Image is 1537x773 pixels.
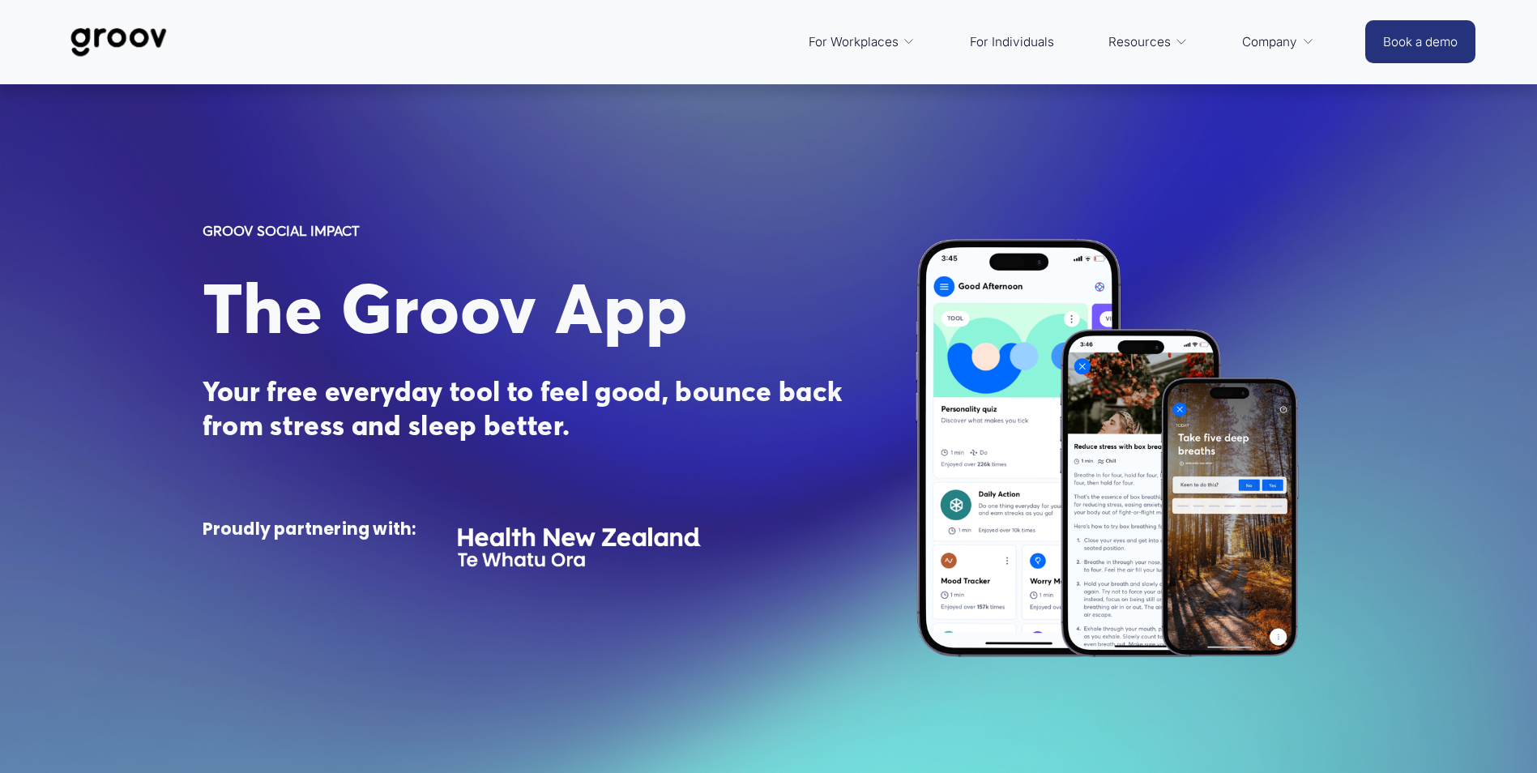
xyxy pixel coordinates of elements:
strong: Your free everyday tool to feel good, bounce back from stress and sleep better. [203,374,849,442]
a: folder dropdown [801,23,924,62]
span: Company [1242,31,1297,53]
strong: Proudly partnering with: [203,518,416,540]
span: For Workplaces [809,31,899,53]
span: The Groov App [203,266,688,351]
a: folder dropdown [1234,23,1322,62]
a: For Individuals [962,23,1062,62]
img: Groov | Workplace Science Platform | Unlock Performance | Drive Results [62,15,176,69]
a: Book a demo [1365,20,1475,63]
a: folder dropdown [1100,23,1196,62]
strong: GROOV SOCIAL IMPACT [203,222,360,239]
span: Resources [1108,31,1171,53]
